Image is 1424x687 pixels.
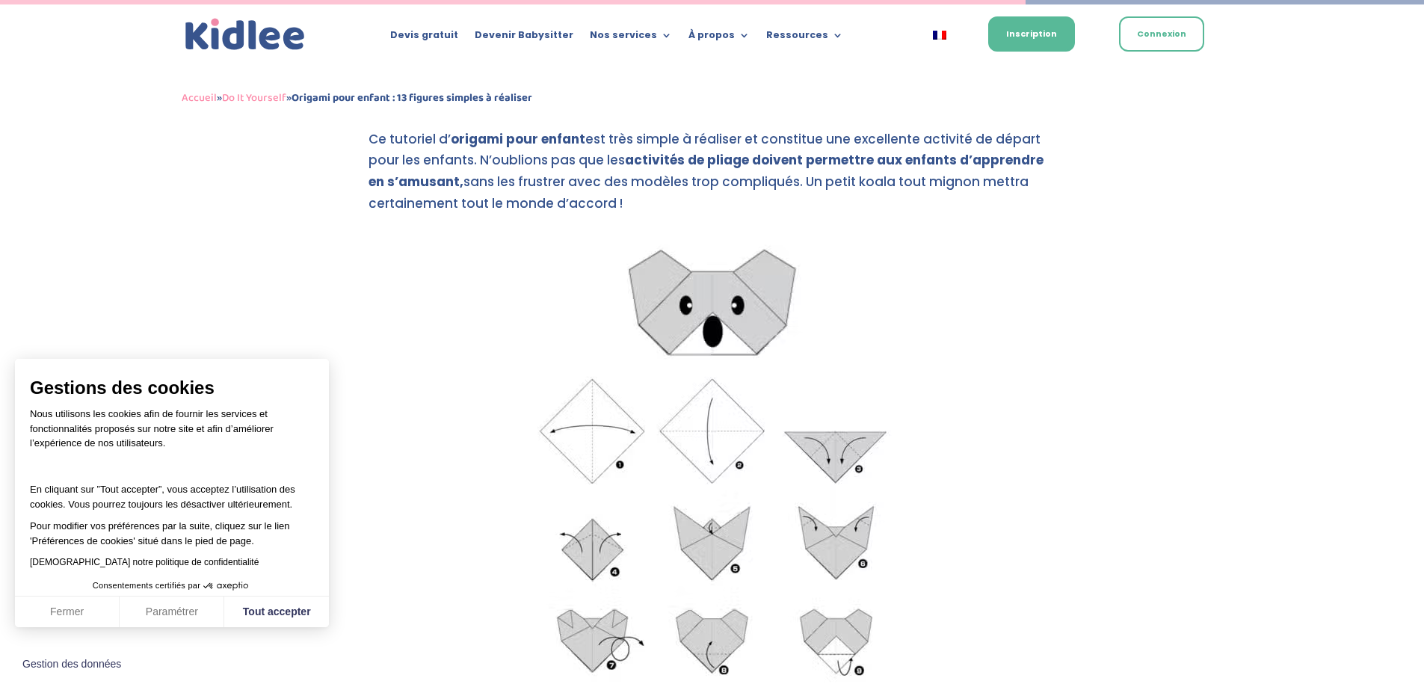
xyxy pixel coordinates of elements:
img: logo_kidlee_bleu [182,15,309,55]
a: Devis gratuit [390,30,458,46]
span: Gestions des cookies [30,377,314,399]
strong: activités de pliage doivent permettre aux enfants d’apprendre en s’amusant, [369,151,1044,191]
span: » » [182,89,532,107]
p: En cliquant sur ”Tout accepter”, vous acceptez l’utilisation des cookies. Vous pourrez toujours l... [30,468,314,512]
svg: Axeptio [203,564,248,609]
a: Ressources [766,30,843,46]
a: Accueil [182,89,217,107]
strong: origami pour enfant [451,130,585,148]
a: Kidlee Logo [182,15,309,55]
button: Fermer [15,597,120,628]
a: Devenir Babysitter [475,30,573,46]
button: Fermer le widget sans consentement [13,649,130,680]
img: Français [933,31,946,40]
button: Consentements certifiés par [85,576,259,596]
p: Nous utilisons les cookies afin de fournir les services et fonctionnalités proposés sur notre sit... [30,407,314,460]
button: Tout accepter [224,597,329,628]
a: Connexion [1119,16,1204,52]
span: Consentements certifiés par [93,582,200,590]
a: [DEMOGRAPHIC_DATA] notre politique de confidentialité [30,557,259,567]
a: Do It Yourself [222,89,286,107]
a: Inscription [988,16,1075,52]
span: Gestion des données [22,658,121,671]
p: Pour modifier vos préférences par la suite, cliquez sur le lien 'Préférences de cookies' situé da... [30,519,314,548]
button: Paramétrer [120,597,224,628]
a: À propos [688,30,750,46]
p: Ce tutoriel d’ est très simple à réaliser et constitue une excellente activité de départ pour les... [369,129,1056,228]
strong: Origami pour enfant : 13 figures simples à réaliser [292,89,532,107]
a: Nos services [590,30,672,46]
